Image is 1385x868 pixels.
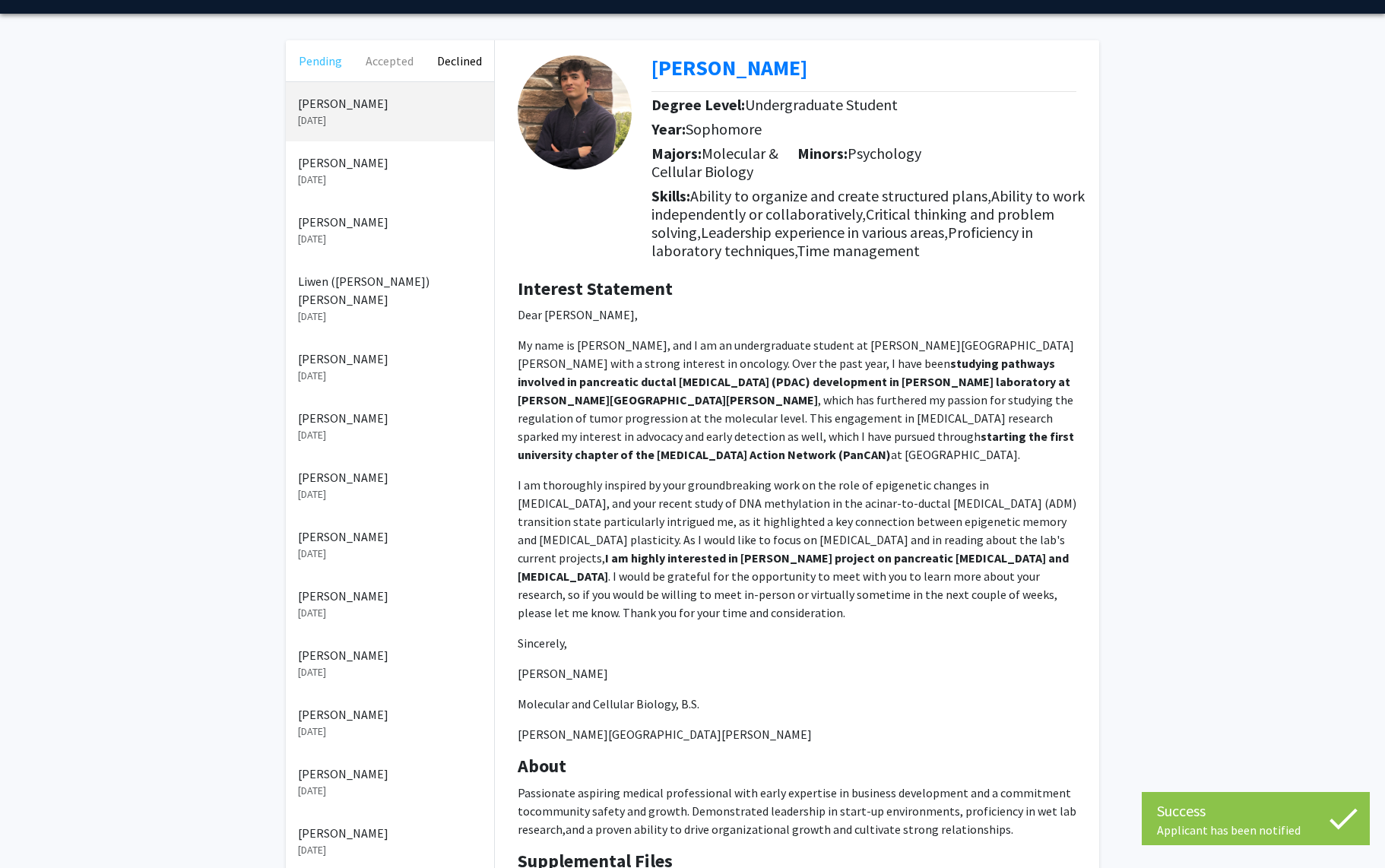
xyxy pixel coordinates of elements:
p: [PERSON_NAME][GEOGRAPHIC_DATA][PERSON_NAME] [518,725,1076,743]
p: [DATE] [298,427,482,443]
p: Dear [PERSON_NAME], [518,306,1076,324]
p: [PERSON_NAME] [298,468,482,486]
p: Passionate aspiring medical professional with early expertise in business development and a commi... [518,784,1076,838]
p: [PERSON_NAME] [298,409,482,427]
span: community safety and growth. Demonstrated leadership in start-up environments, proficiency in wet... [518,803,1079,837]
b: Majors: [651,144,702,163]
span: Ability to work independently or collaboratively, [651,186,1085,223]
b: Skills: [651,186,690,205]
span: Critical thinking and problem solving, [651,204,1054,242]
img: Profile Picture [518,55,632,169]
button: Declined [425,40,494,81]
p: [DATE] [298,664,482,680]
b: Degree Level: [651,95,745,114]
p: Molecular and Cellular Biology, B.S. [518,695,1076,713]
p: [PERSON_NAME] [298,765,482,783]
p: Liwen ([PERSON_NAME]) [PERSON_NAME] [298,272,482,309]
p: [PERSON_NAME] [298,94,482,112]
div: Applicant has been notified [1157,822,1355,838]
b: [PERSON_NAME] [651,54,807,81]
p: I am thoroughly inspired by your groundbreaking work on the role of epigenetic changes in [MEDICA... [518,476,1076,622]
p: [DATE] [298,783,482,799]
p: [PERSON_NAME] [518,664,1076,683]
p: [DATE] [298,486,482,502]
b: About [518,754,566,778]
strong: I am highly interested in [PERSON_NAME] project on pancreatic [MEDICAL_DATA] and [MEDICAL_DATA] [518,550,1069,584]
p: [PERSON_NAME] [298,587,482,605]
p: Sincerely, [518,634,1076,652]
p: [DATE] [298,546,482,562]
p: [DATE] [298,112,482,128]
p: [PERSON_NAME] [298,154,482,172]
p: [PERSON_NAME] [298,350,482,368]
span: Time management [797,241,920,260]
a: Opens in a new tab [651,54,807,81]
span: Sophomore [686,119,762,138]
p: [DATE] [298,842,482,858]
p: [DATE] [298,172,482,188]
p: [DATE] [298,368,482,384]
p: [DATE] [298,724,482,740]
b: Interest Statement [518,277,673,300]
span: Leadership experience in various areas, [701,223,948,242]
p: My name is [PERSON_NAME], and I am an undergraduate student at [PERSON_NAME][GEOGRAPHIC_DATA][PER... [518,336,1076,464]
span: Proficiency in laboratory techniques, [651,223,1033,260]
span: Ability to organize and create structured plans, [690,186,991,205]
p: [DATE] [298,605,482,621]
p: [DATE] [298,231,482,247]
span: Psychology [848,144,921,163]
strong: studying pathways involved in pancreatic ductal [MEDICAL_DATA] (PDAC) development in [PERSON_NAME... [518,356,1070,407]
p: [PERSON_NAME] [298,527,482,546]
p: [DATE] [298,309,482,325]
b: Year: [651,119,686,138]
p: [PERSON_NAME] [298,705,482,724]
button: Accepted [355,40,424,81]
div: Success [1157,800,1355,822]
span: Molecular & Cellular Biology [651,144,778,181]
p: [PERSON_NAME] [298,646,482,664]
b: Minors: [797,144,848,163]
iframe: Chat [11,800,65,857]
button: Pending [286,40,355,81]
p: [PERSON_NAME] [298,824,482,842]
span: and a proven ability to drive organizational growth and cultivate strong relationships. [566,822,1013,837]
p: [PERSON_NAME] [298,213,482,231]
span: Undergraduate Student [745,95,898,114]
